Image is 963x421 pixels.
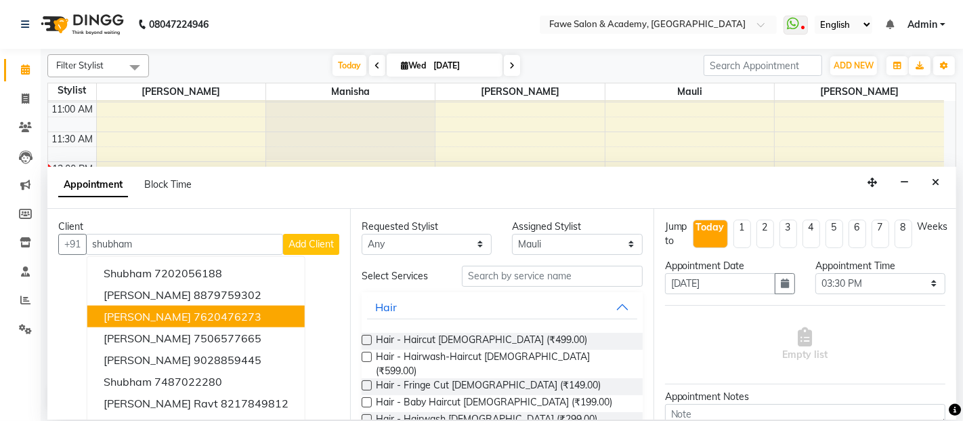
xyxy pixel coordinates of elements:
li: 4 [802,220,820,248]
span: Shubham [104,375,152,388]
div: Stylist [48,83,96,98]
span: Manisha [266,83,435,100]
div: 11:00 AM [49,102,96,117]
span: [PERSON_NAME] [104,332,191,345]
ngb-highlight: 9028859445 [194,353,261,367]
div: Requested Stylist [362,220,492,234]
span: ADD NEW [834,60,874,71]
ngb-highlight: 7620476273 [194,310,261,323]
div: Appointment Time [815,259,945,273]
input: Search Appointment [704,55,822,76]
span: Add Client [288,238,334,250]
span: Appointment [58,173,128,197]
span: Today [333,55,366,76]
span: Block Time [144,178,192,191]
button: Add Client [283,234,339,255]
span: Admin [907,18,937,32]
div: Jump to [665,220,687,248]
span: Hair - Baby Haircut [DEMOGRAPHIC_DATA] (₹199.00) [376,395,612,412]
span: [PERSON_NAME] Ravt [104,397,218,410]
input: yyyy-mm-dd [665,273,775,294]
button: ADD NEW [830,56,877,75]
span: Wed [398,60,429,71]
input: 2025-09-03 [429,56,497,76]
div: Weeks [918,220,948,234]
li: 2 [756,220,774,248]
div: Assigned Stylist [512,220,642,234]
span: Filter Stylist [56,60,104,71]
span: Empty list [782,327,828,362]
button: Close [926,172,945,193]
span: [PERSON_NAME] [104,353,191,367]
span: [PERSON_NAME] [97,83,265,100]
input: Search by service name [462,266,642,287]
li: 7 [872,220,889,248]
ngb-highlight: 7487022280 [154,375,222,388]
li: 1 [733,220,751,248]
li: 8 [895,220,912,248]
input: Search by Name/Mobile/Email/Code [86,234,283,255]
li: 3 [779,220,797,248]
div: Today [696,220,725,235]
span: Hair - Hairwash-Haircut [DEMOGRAPHIC_DATA] (₹599.00) [376,350,631,378]
button: Hair [367,295,637,319]
button: +91 [58,234,87,255]
div: 12:00 PM [50,162,96,176]
img: logo [35,5,127,43]
div: Appointment Date [665,259,795,273]
span: [PERSON_NAME] [435,83,604,100]
div: Hair [375,299,397,315]
ngb-highlight: 8217849812 [221,397,288,410]
ngb-highlight: 7202056188 [154,266,222,280]
span: [PERSON_NAME] [104,288,191,302]
div: Appointment Notes [665,390,945,404]
span: [PERSON_NAME] [104,310,191,323]
b: 08047224946 [149,5,209,43]
li: 6 [849,220,866,248]
ngb-highlight: 7506577665 [194,332,261,345]
span: [PERSON_NAME] [775,83,944,100]
li: 5 [826,220,843,248]
span: Hair - Haircut [DEMOGRAPHIC_DATA] (₹499.00) [376,333,587,350]
ngb-highlight: 8879759302 [194,288,261,302]
div: Select Services [351,269,452,283]
div: Client [58,220,339,234]
span: Shubham [104,266,152,280]
span: Mauli [605,83,774,100]
span: Hair - Fringe Cut [DEMOGRAPHIC_DATA] (₹149.00) [376,378,601,395]
div: 11:30 AM [49,132,96,146]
